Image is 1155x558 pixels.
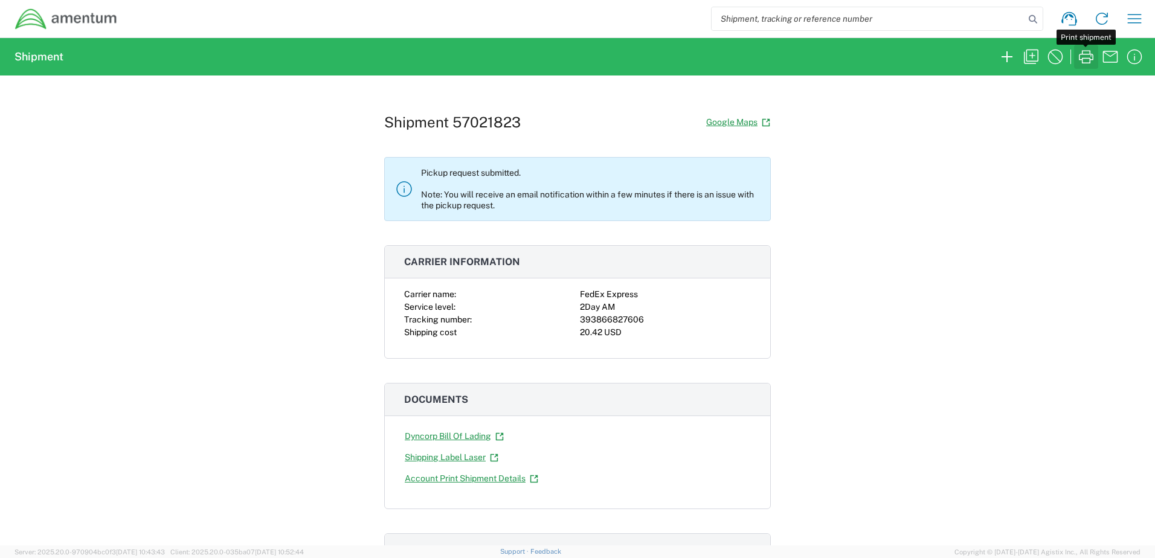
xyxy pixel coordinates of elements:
div: 393866827606 [580,313,751,326]
h1: Shipment 57021823 [384,114,521,131]
a: Feedback [530,548,561,555]
span: Request details [404,544,494,556]
div: 2Day AM [580,301,751,313]
img: dyncorp [14,8,118,30]
div: 20.42 USD [580,326,751,339]
span: [DATE] 10:43:43 [116,548,165,556]
a: Dyncorp Bill Of Lading [404,426,504,447]
span: [DATE] 10:52:44 [255,548,304,556]
span: Shipping cost [404,327,457,337]
p: Pickup request submitted. Note: You will receive an email notification within a few minutes if th... [421,167,761,211]
span: Copyright © [DATE]-[DATE] Agistix Inc., All Rights Reserved [954,547,1141,557]
span: Server: 2025.20.0-970904bc0f3 [14,548,165,556]
a: Google Maps [706,112,771,133]
div: FedEx Express [580,288,751,301]
a: Shipping Label Laser [404,447,499,468]
span: Carrier information [404,256,520,268]
a: Support [500,548,530,555]
span: Service level: [404,302,455,312]
span: Tracking number: [404,315,472,324]
a: Account Print Shipment Details [404,468,539,489]
span: Documents [404,394,468,405]
h2: Shipment [14,50,63,64]
input: Shipment, tracking or reference number [712,7,1025,30]
span: Carrier name: [404,289,456,299]
span: Client: 2025.20.0-035ba07 [170,548,304,556]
